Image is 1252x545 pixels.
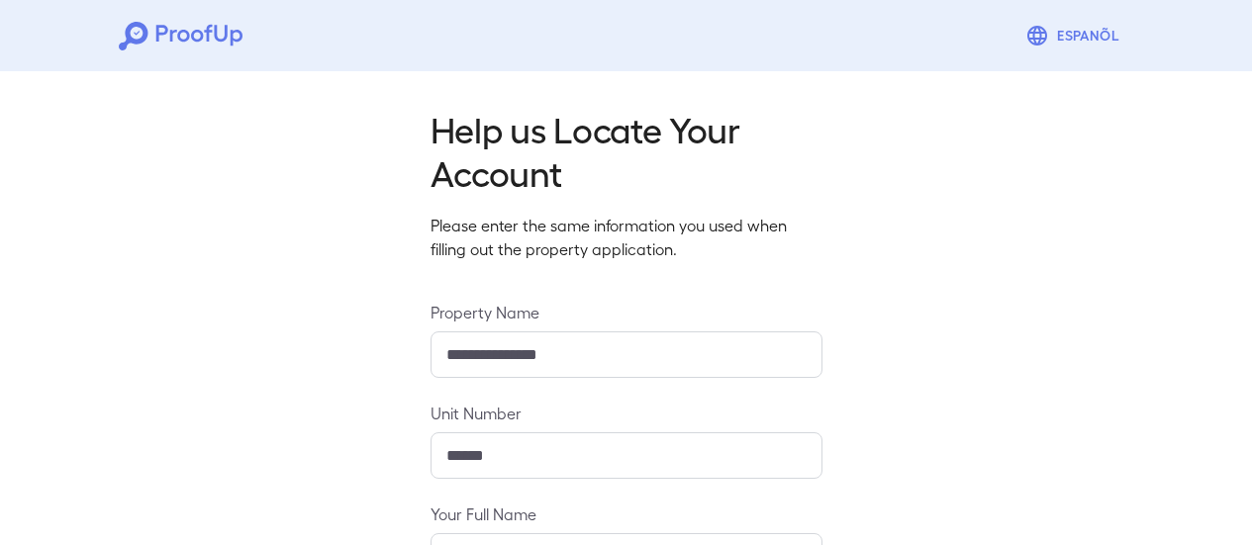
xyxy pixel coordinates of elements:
h2: Help us Locate Your Account [431,107,822,194]
button: Espanõl [1017,16,1133,55]
label: Unit Number [431,402,822,424]
label: Property Name [431,301,822,323]
p: Please enter the same information you used when filling out the property application. [431,214,822,261]
label: Your Full Name [431,502,822,525]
